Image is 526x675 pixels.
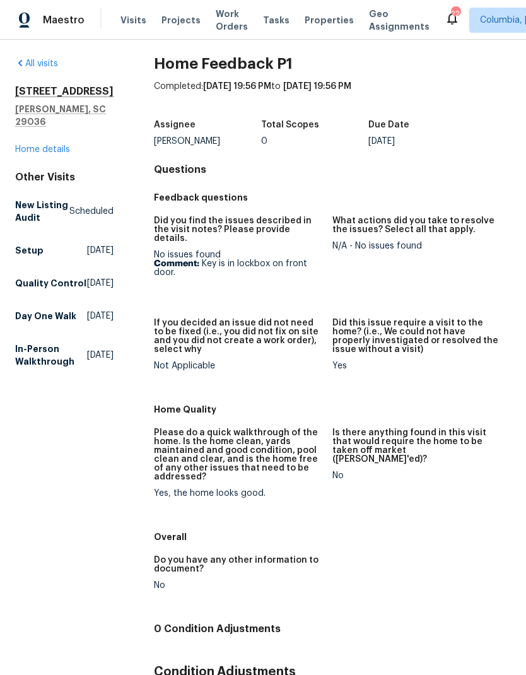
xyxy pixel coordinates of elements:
[261,120,319,129] h5: Total Scopes
[263,16,289,25] span: Tasks
[332,216,501,234] h5: What actions did you take to resolve the issues? Select all that apply.
[154,531,511,543] h5: Overall
[154,623,511,635] h4: 0 Condition Adjustments
[368,120,409,129] h5: Due Date
[15,244,44,257] h5: Setup
[451,8,460,20] div: 22
[15,337,114,373] a: In-Person Walkthrough[DATE]
[154,80,511,113] div: Completed: to
[369,8,430,33] span: Geo Assignments
[154,556,322,573] h5: Do you have any other information to document?
[154,489,322,498] div: Yes, the home looks good.
[154,319,322,354] h5: If you decided an issue did not need to be fixed (i.e., you did not fix on site and you did not c...
[332,471,501,480] div: No
[87,277,114,290] span: [DATE]
[332,319,501,354] h5: Did this issue require a visit to the home? (i.e., We could not have properly investigated or res...
[261,137,368,146] div: 0
[15,272,114,295] a: Quality Control[DATE]
[154,428,322,481] h5: Please do a quick walkthrough of the home. Is the home clean, yards maintained and good condition...
[15,199,69,224] h5: New Listing Audit
[43,14,85,26] span: Maestro
[120,14,146,26] span: Visits
[154,259,322,277] p: Key is in lockbox on front door.
[15,277,86,290] h5: Quality Control
[154,581,322,590] div: No
[15,171,114,184] div: Other Visits
[15,305,114,327] a: Day One Walk[DATE]
[154,250,322,277] div: No issues found
[15,239,114,262] a: Setup[DATE]
[332,242,501,250] div: N/A - No issues found
[154,57,511,70] h2: Home Feedback P1
[154,361,322,370] div: Not Applicable
[332,428,501,464] h5: Is there anything found in this visit that would require the home to be taken off market ([PERSON...
[154,137,261,146] div: [PERSON_NAME]
[87,244,114,257] span: [DATE]
[154,163,511,176] h4: Questions
[332,361,501,370] div: Yes
[154,120,196,129] h5: Assignee
[154,191,511,204] h5: Feedback questions
[154,259,199,268] b: Comment:
[69,205,114,218] span: Scheduled
[203,82,271,91] span: [DATE] 19:56 PM
[216,8,248,33] span: Work Orders
[161,14,201,26] span: Projects
[15,145,70,154] a: Home details
[87,310,114,322] span: [DATE]
[154,403,511,416] h5: Home Quality
[368,137,476,146] div: [DATE]
[15,310,76,322] h5: Day One Walk
[15,59,58,68] a: All visits
[15,194,114,229] a: New Listing AuditScheduled
[87,349,114,361] span: [DATE]
[15,343,87,368] h5: In-Person Walkthrough
[305,14,354,26] span: Properties
[283,82,351,91] span: [DATE] 19:56 PM
[154,216,322,243] h5: Did you find the issues described in the visit notes? Please provide details.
